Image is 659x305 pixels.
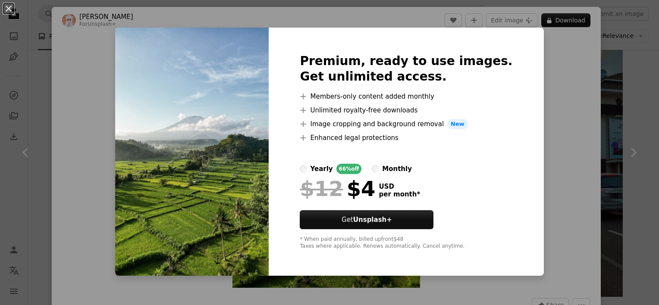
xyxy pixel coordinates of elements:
[379,183,420,190] span: USD
[300,133,512,143] li: Enhanced legal protections
[300,119,512,129] li: Image cropping and background removal
[300,236,512,250] div: * When paid annually, billed upfront $48 Taxes where applicable. Renews automatically. Cancel any...
[300,210,433,229] button: GetUnsplash+
[447,119,468,129] span: New
[310,164,333,174] div: yearly
[382,164,412,174] div: monthly
[300,177,343,200] span: $12
[300,105,512,115] li: Unlimited royalty-free downloads
[372,165,379,172] input: monthly
[353,216,392,224] strong: Unsplash+
[300,91,512,102] li: Members-only content added monthly
[300,177,375,200] div: $4
[115,28,269,276] img: premium_photo-1730035377575-67e5522b09c9
[336,164,362,174] div: 66% off
[300,165,307,172] input: yearly66%off
[300,53,512,84] h2: Premium, ready to use images. Get unlimited access.
[379,190,420,198] span: per month *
